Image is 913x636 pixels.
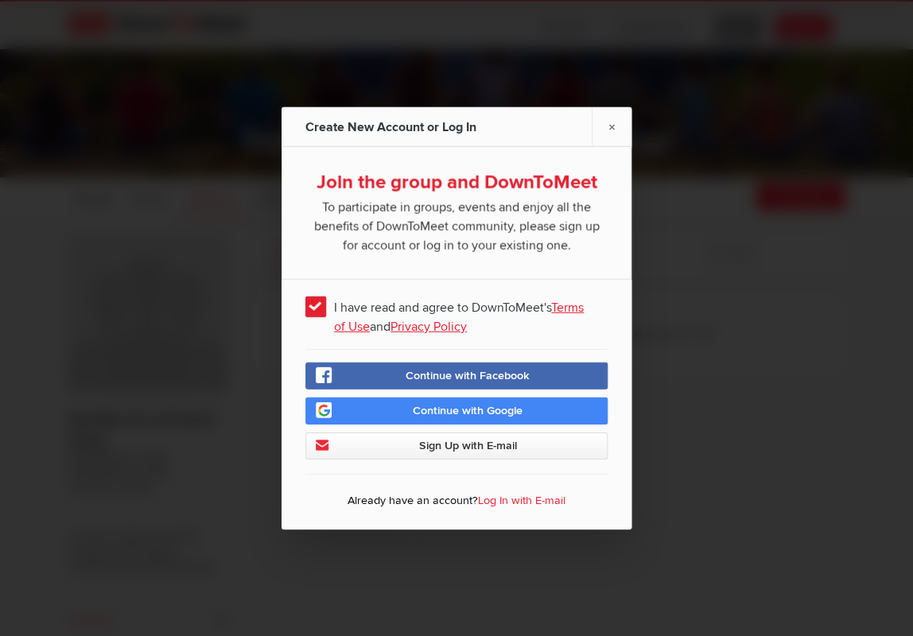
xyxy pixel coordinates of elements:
span: To participate in groups, events and enjoy all the benefits of DownToMeet community, please sign ... [305,195,608,255]
span: I have read and agree to DownToMeet's and [305,292,608,320]
a: Continue with Google [305,397,608,425]
div: Create New Account or Log In [305,107,480,147]
a: Sign Up with E-mail [305,432,608,460]
p: Already have an account? [305,489,608,518]
a: Log In with E-mail [478,494,565,507]
div: Join the group and DownToMeet [305,171,608,195]
a: Privacy Policy [390,319,467,335]
span: Continue with Google [413,404,523,417]
span: Continue with Facebook [406,369,530,382]
a: × [592,107,631,146]
a: Terms of Use [334,300,584,335]
span: Sign Up with E-mail [419,439,517,452]
a: Continue with Facebook [305,363,608,390]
